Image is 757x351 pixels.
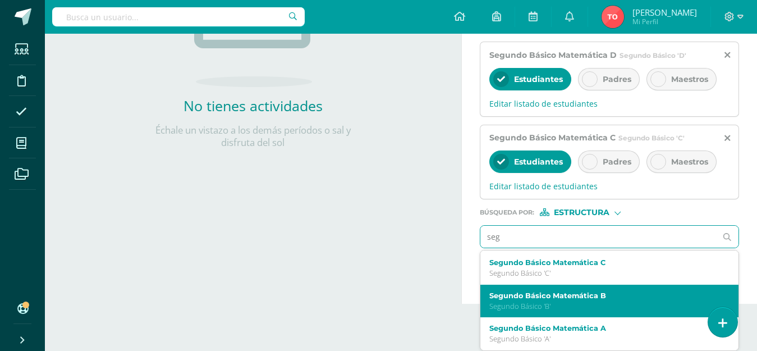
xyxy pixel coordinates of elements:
[480,226,717,248] input: Ej. Primero primaria
[671,157,708,167] span: Maestros
[632,17,697,26] span: Mi Perfil
[620,51,686,60] span: Segundo Básico 'D'
[489,133,616,143] span: Segundo Básico Matemática C
[489,98,730,109] span: Editar listado de estudiantes
[489,50,617,60] span: Segundo Básico Matemática D
[489,302,720,311] p: Segundo Básico 'B'
[603,74,631,84] span: Padres
[489,181,730,192] span: Editar listado de estudiantes
[489,291,720,300] label: Segundo Básico Matemática B
[671,74,708,84] span: Maestros
[602,6,624,28] img: ee555c8c968eea5bde0abcdfcbd02b94.png
[603,157,631,167] span: Padres
[514,74,563,84] span: Estudiantes
[540,208,624,216] div: [object Object]
[480,209,534,216] span: Búsqueda por :
[141,96,365,115] h2: No tienes actividades
[514,157,563,167] span: Estudiantes
[632,7,697,18] span: [PERSON_NAME]
[618,134,685,142] span: Segundo Básico 'C'
[489,324,720,332] label: Segundo Básico Matemática A
[489,268,720,278] p: Segundo Básico 'C'
[489,334,720,344] p: Segundo Básico 'A'
[52,7,305,26] input: Busca un usuario...
[554,209,609,216] span: Estructura
[489,258,720,267] label: Segundo Básico Matemática C
[141,124,365,149] p: Échale un vistazo a los demás períodos o sal y disfruta del sol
